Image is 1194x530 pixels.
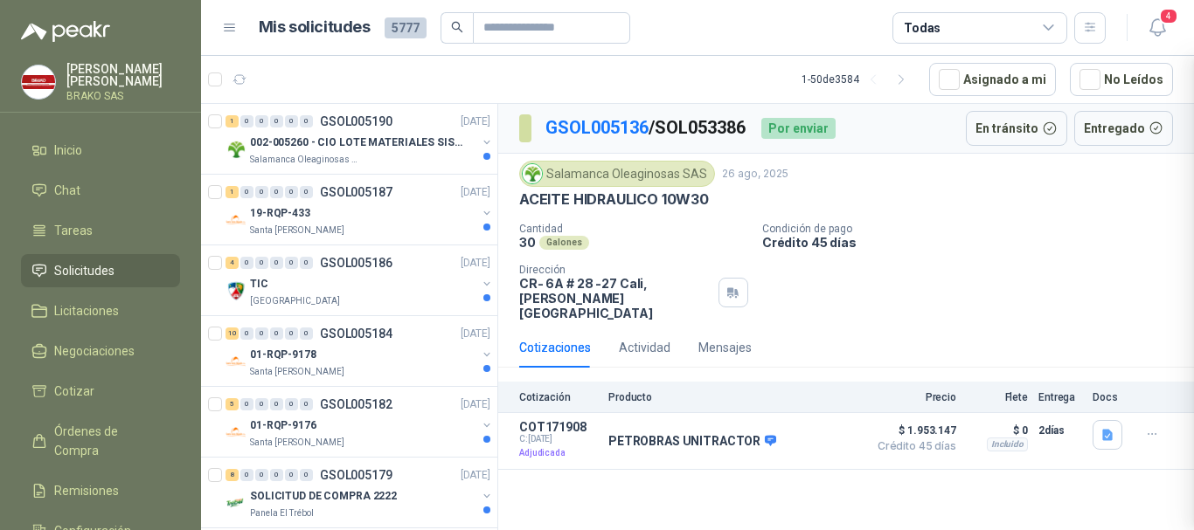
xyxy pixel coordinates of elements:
[54,341,135,361] span: Negociaciones
[904,18,941,38] div: Todas
[66,63,180,87] p: [PERSON_NAME] [PERSON_NAME]
[21,174,180,207] a: Chat
[385,17,427,38] span: 5777
[54,261,115,280] span: Solicitudes
[54,301,119,320] span: Licitaciones
[54,221,93,240] span: Tareas
[66,91,180,101] p: BRAKO SAS
[259,15,371,40] h1: Mis solicitudes
[21,294,180,327] a: Licitaciones
[21,134,180,167] a: Inicio
[54,481,119,500] span: Remisiones
[54,181,80,200] span: Chat
[54,422,163,460] span: Órdenes de Compra
[1159,8,1178,24] span: 4
[21,334,180,368] a: Negociaciones
[451,21,463,33] span: search
[1142,12,1173,44] button: 4
[21,415,180,467] a: Órdenes de Compra
[54,382,94,401] span: Cotizar
[21,21,110,42] img: Logo peakr
[21,254,180,287] a: Solicitudes
[21,474,180,507] a: Remisiones
[21,214,180,247] a: Tareas
[21,375,180,408] a: Cotizar
[54,141,82,160] span: Inicio
[22,65,55,99] img: Company Logo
